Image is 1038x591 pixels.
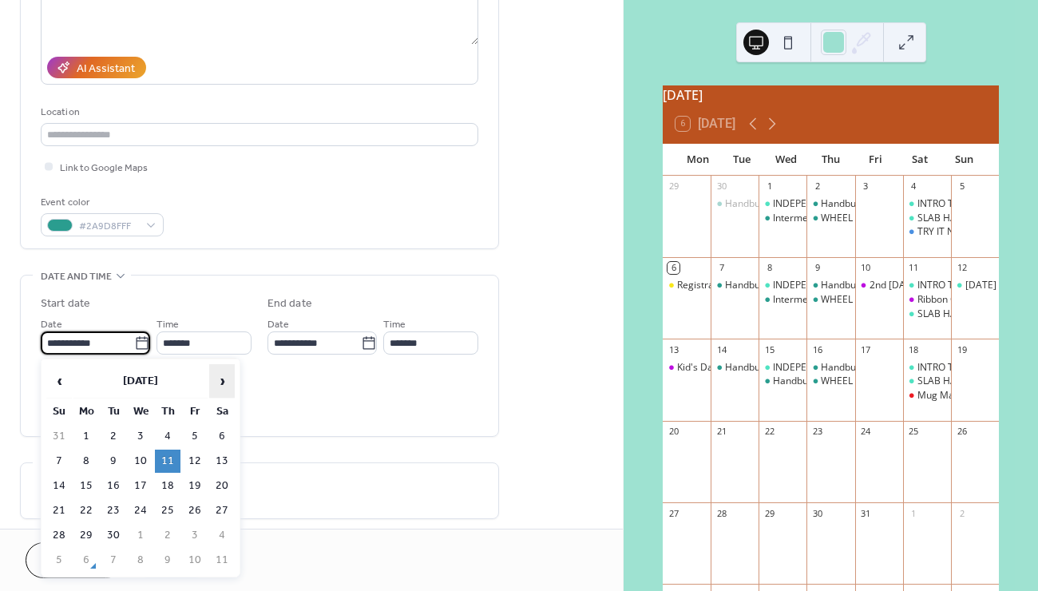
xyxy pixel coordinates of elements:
[73,499,99,522] td: 22
[759,375,806,388] div: Handbuilding: - Week 6
[155,474,180,498] td: 18
[759,279,806,292] div: INDEPENDENT STUDY: WHEEL/HANDBUILDING
[128,524,153,547] td: 1
[903,361,951,375] div: INTRO TO WHEEL THROWING: FOUNDATONS: Week 6
[182,425,208,448] td: 5
[917,225,977,239] div: TRY IT NIGHT
[860,426,872,438] div: 24
[917,389,999,403] div: Mug Making Class
[128,450,153,473] td: 10
[773,279,985,292] div: INDEPENDENT STUDY: WHEEL/HANDBUILDING
[47,365,71,397] span: ‹
[773,212,942,225] div: Intermediate Wheel Throwing: Week 4
[675,144,720,176] div: Mon
[182,499,208,522] td: 26
[908,507,920,519] div: 1
[903,212,951,225] div: SLAB HAPPY: à la carte series
[101,400,126,423] th: Tu
[155,400,180,423] th: Th
[79,218,138,235] span: #2A9D8FFF
[870,279,983,292] div: 2nd [DATE]-Pinch-it-Good
[182,400,208,423] th: Fr
[860,180,872,192] div: 3
[956,343,968,355] div: 19
[711,361,759,375] div: Handbuilding: - Week 6
[668,262,679,274] div: 6
[897,144,942,176] div: Sat
[809,144,854,176] div: Thu
[715,507,727,519] div: 28
[763,343,775,355] div: 15
[155,549,180,572] td: 9
[806,279,854,292] div: Handbuilding with clay: Week 5
[101,450,126,473] td: 9
[811,507,823,519] div: 30
[182,549,208,572] td: 10
[860,507,872,519] div: 31
[663,361,711,375] div: Kid's Day Off ClayWorkshop
[821,279,958,292] div: Handbuilding with clay: Week 5
[663,279,711,292] div: Registration Open for Next Session
[763,426,775,438] div: 22
[46,499,72,522] td: 21
[77,61,135,77] div: AI Assistant
[725,361,827,375] div: Handbuilding: - Week 6
[668,507,679,519] div: 27
[806,293,854,307] div: WHEEL THROWING: NEXT STEPS Week 4
[209,549,235,572] td: 11
[101,549,126,572] td: 7
[677,279,832,292] div: Registration Open for Next Session
[956,180,968,192] div: 5
[956,262,968,274] div: 12
[41,268,112,285] span: Date and time
[903,225,951,239] div: TRY IT NIGHT
[811,262,823,274] div: 9
[811,343,823,355] div: 16
[46,450,72,473] td: 7
[41,316,62,333] span: Date
[101,499,126,522] td: 23
[383,316,406,333] span: Time
[73,364,208,399] th: [DATE]
[155,450,180,473] td: 11
[763,180,775,192] div: 1
[956,507,968,519] div: 2
[677,361,800,375] div: Kid's Day Off ClayWorkshop
[855,279,903,292] div: 2nd Friday-Pinch-it-Good
[908,180,920,192] div: 4
[210,365,234,397] span: ›
[763,507,775,519] div: 29
[26,542,124,578] button: Cancel
[73,400,99,423] th: Mo
[182,524,208,547] td: 3
[128,400,153,423] th: We
[46,400,72,423] th: Su
[773,197,985,211] div: INDEPENDENT STUDY: WHEEL/HANDBUILDING
[715,343,727,355] div: 14
[668,426,679,438] div: 20
[668,343,679,355] div: 13
[101,425,126,448] td: 2
[821,197,958,211] div: Handbuilding with clay: Week 4
[821,375,1000,388] div: WHEEL THROWING: NEXT STEPS Week 6
[46,524,72,547] td: 28
[73,450,99,473] td: 8
[209,524,235,547] td: 4
[759,361,806,375] div: INDEPENDENT STUDY: WHEEL/HANDBUILDING
[209,450,235,473] td: 13
[811,426,823,438] div: 23
[155,524,180,547] td: 2
[903,307,951,321] div: SLAB HAPPY: à la carte series
[46,549,72,572] td: 5
[46,474,72,498] td: 14
[903,389,951,403] div: Mug Making Class
[41,194,160,211] div: Event color
[908,262,920,274] div: 11
[60,160,148,177] span: Link to Google Maps
[155,499,180,522] td: 25
[41,104,475,121] div: Location
[806,375,854,388] div: WHEEL THROWING: NEXT STEPS Week 6
[668,180,679,192] div: 29
[821,212,1000,225] div: WHEEL THROWING: NEXT STEPS Week 4
[47,57,146,78] button: AI Assistant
